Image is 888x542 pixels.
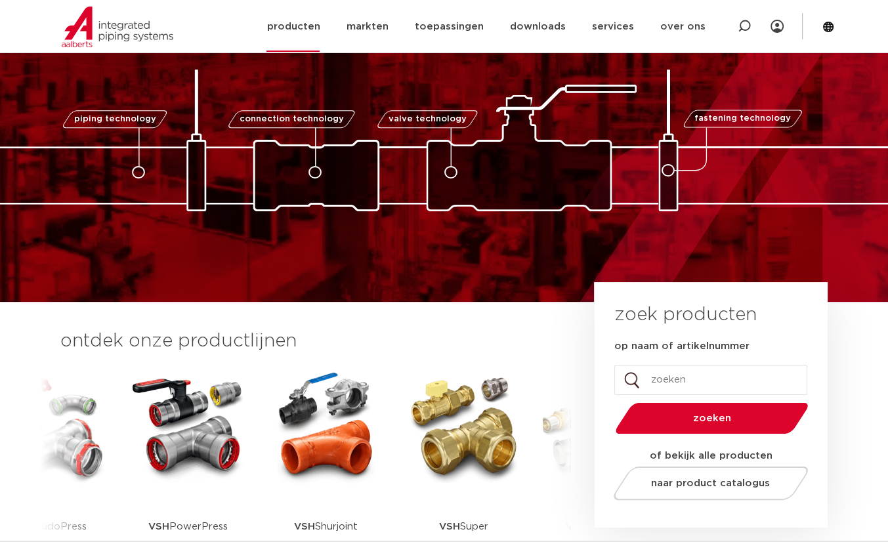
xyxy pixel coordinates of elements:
[651,478,770,488] span: naar product catalogus
[60,328,550,354] h3: ontdek onze productlijnen
[389,115,467,123] span: valve technology
[694,115,791,123] span: fastening technology
[591,1,633,52] a: services
[614,340,750,353] label: op naam of artikelnummer
[650,451,772,461] strong: of bekijk alle producten
[614,365,807,395] input: zoeken
[660,1,705,52] a: over ons
[266,1,705,52] nav: Menu
[614,302,757,328] h3: zoek producten
[346,1,388,52] a: markten
[610,402,813,435] button: zoeken
[239,115,343,123] span: connection technology
[148,522,169,532] strong: VSH
[509,1,565,52] a: downloads
[266,1,320,52] a: producten
[414,1,483,52] a: toepassingen
[294,522,315,532] strong: VSH
[610,467,811,500] a: naar product catalogus
[649,413,774,423] span: zoeken
[439,522,460,532] strong: VSH
[74,115,156,123] span: piping technology
[566,522,587,532] strong: VSH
